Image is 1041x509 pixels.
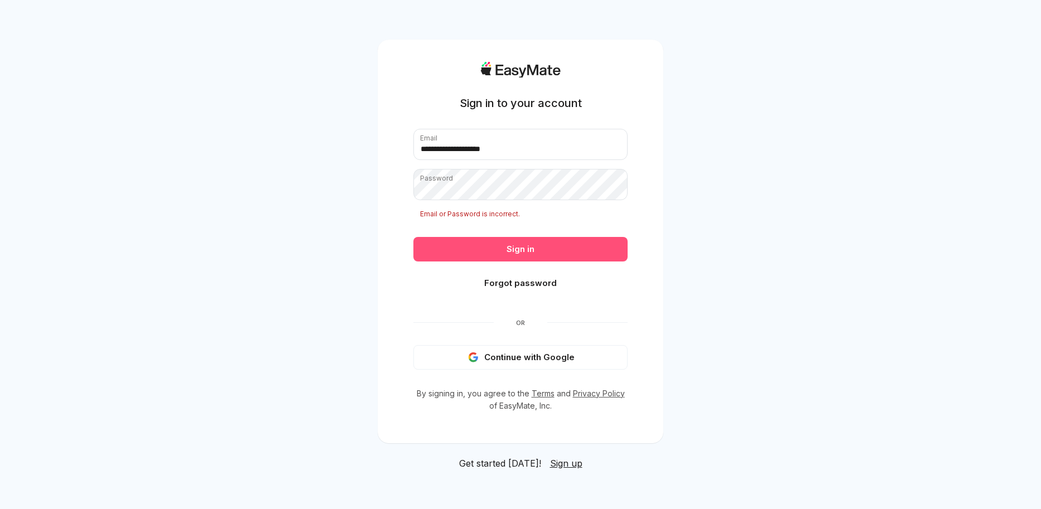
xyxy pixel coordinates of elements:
p: By signing in, you agree to the and of EasyMate, Inc. [413,387,628,412]
span: Get started [DATE]! [459,457,541,470]
button: Continue with Google [413,345,628,370]
a: Sign up [550,457,582,470]
span: Or [494,318,547,327]
button: Sign in [413,237,628,261]
button: Forgot password [413,271,628,295]
h1: Sign in to your account [460,95,582,111]
a: Terms [532,389,555,398]
p: Email or Password is incorrect. [413,209,628,219]
a: Privacy Policy [573,389,625,398]
span: Sign up [550,458,582,469]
